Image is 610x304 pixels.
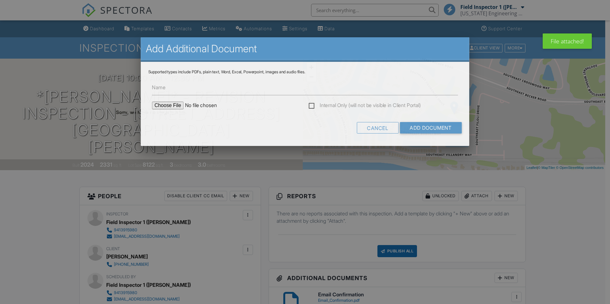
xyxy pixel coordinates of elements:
[148,69,462,75] div: Supported types include PDFs, plain text, Word, Excel, Powerpoint, images and audio files.
[152,84,166,91] label: Name
[146,42,464,55] h2: Add Additional Document
[357,122,398,134] div: Cancel
[309,102,421,110] label: Internal Only (will not be visible in Client Portal)
[400,122,462,134] input: Add Document
[543,33,592,49] div: File attached!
